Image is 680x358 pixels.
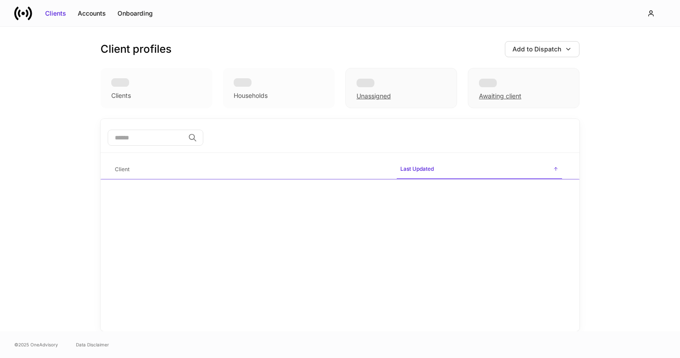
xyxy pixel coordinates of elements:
div: Awaiting client [479,92,521,101]
span: Last Updated [397,160,562,179]
div: Households [234,91,268,100]
button: Add to Dispatch [505,41,579,57]
h6: Client [115,165,130,173]
div: Add to Dispatch [512,45,561,54]
button: Accounts [72,6,112,21]
div: Unassigned [357,92,391,101]
span: © 2025 OneAdvisory [14,341,58,348]
button: Onboarding [112,6,159,21]
div: Clients [45,9,66,18]
div: Clients [111,91,131,100]
button: Clients [39,6,72,21]
span: Client [111,160,390,179]
div: Unassigned [345,68,457,108]
a: Data Disclaimer [76,341,109,348]
div: Accounts [78,9,106,18]
h3: Client profiles [101,42,172,56]
div: Onboarding [118,9,153,18]
h6: Last Updated [400,164,434,173]
div: Awaiting client [468,68,579,108]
